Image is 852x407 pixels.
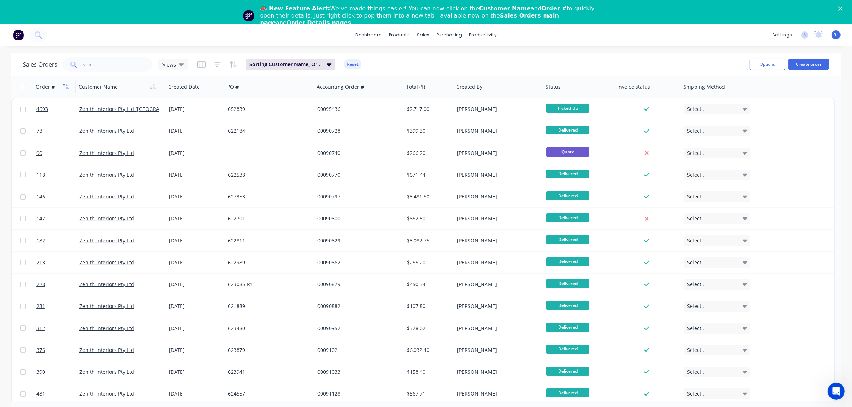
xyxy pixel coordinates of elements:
div: $450.34 [407,281,449,288]
span: 146 [36,193,45,200]
a: 228 [36,274,79,295]
a: Zenith Interiors Pty Ltd [79,347,134,353]
div: $328.02 [407,324,449,332]
span: Delivered [546,191,589,200]
b: Sales Orders main page [260,12,559,26]
div: 00090882 [317,303,397,310]
span: Delivered [546,345,589,354]
button: Create order [788,59,829,70]
div: Created Date [168,83,200,90]
span: 228 [36,281,45,288]
div: PO # [227,83,239,90]
img: Factory [13,30,24,40]
span: Select... [687,324,706,332]
div: Shipping Method [683,83,725,90]
div: [DATE] [169,193,222,200]
div: [DATE] [169,149,222,156]
a: 213 [36,252,79,273]
span: Select... [687,171,706,178]
span: RL [833,32,839,38]
div: 652839 [228,106,307,113]
div: [DATE] [169,127,222,134]
div: [PERSON_NAME] [457,303,536,310]
div: Created By [456,83,482,90]
div: [PERSON_NAME] [457,259,536,266]
iframe: Intercom live chat [828,383,845,400]
span: Select... [687,303,706,310]
span: Delivered [546,170,589,178]
a: Zenith Interiors Pty Ltd [79,281,134,288]
span: Delivered [546,323,589,332]
div: 622538 [228,171,307,178]
div: [PERSON_NAME] [457,106,536,113]
a: Zenith Interiors Pty Ltd [79,171,134,178]
span: Delivered [546,126,589,134]
div: [DATE] [169,324,222,332]
div: [PERSON_NAME] [457,193,536,200]
a: 146 [36,186,79,207]
div: Order # [36,83,55,90]
div: $107.80 [407,303,449,310]
a: 231 [36,295,79,317]
span: 390 [36,368,45,376]
a: Zenith Interiors Pty Ltd [79,237,134,244]
div: Customer Name [79,83,118,90]
div: [PERSON_NAME] [457,215,536,222]
span: Delivered [546,235,589,244]
b: Order Details pages [287,19,351,26]
a: 118 [36,164,79,186]
span: Select... [687,368,706,376]
b: 📣 New Feature Alert: [260,5,330,12]
a: Zenith Interiors Pty Ltd [79,127,134,134]
div: Invoice status [617,83,650,90]
div: 00091021 [317,347,397,354]
span: Select... [687,281,706,288]
div: $399.30 [407,127,449,134]
div: settings [769,30,795,40]
div: [PERSON_NAME] [457,347,536,354]
div: 621889 [228,303,307,310]
span: Select... [687,193,706,200]
span: 231 [36,303,45,310]
div: 00091033 [317,368,397,376]
span: Select... [687,215,706,222]
div: 00090952 [317,324,397,332]
span: Quote [546,147,589,156]
div: [DATE] [169,368,222,376]
span: 4693 [36,106,48,113]
span: Delivered [546,257,589,266]
div: [PERSON_NAME] [457,127,536,134]
a: Zenith Interiors Pty Ltd [79,215,134,222]
a: 481 [36,383,79,404]
div: Accounting Order # [317,83,364,90]
div: 624557 [228,390,307,397]
div: [DATE] [169,237,222,244]
button: Reset [344,59,361,69]
a: 90 [36,142,79,163]
a: Zenith Interiors Pty Ltd [79,324,134,331]
div: $6,032.40 [407,347,449,354]
span: 147 [36,215,45,222]
div: [DATE] [169,390,222,397]
h1: Sales Orders [23,61,57,68]
span: 481 [36,390,45,397]
span: Select... [687,259,706,266]
a: 376 [36,339,79,361]
div: [PERSON_NAME] [457,237,536,244]
a: 78 [36,120,79,142]
div: 00090829 [317,237,397,244]
a: 312 [36,317,79,339]
div: sales [413,30,433,40]
span: 182 [36,237,45,244]
div: $266.20 [407,149,449,156]
div: $671.44 [407,171,449,178]
span: Select... [687,106,706,113]
button: Sorting:Customer Name, Order # [246,59,335,70]
input: Search... [83,57,153,72]
div: $3,082.75 [407,237,449,244]
a: Zenith Interiors Pty Ltd ([GEOGRAPHIC_DATA]) [79,106,188,112]
div: [DATE] [169,171,222,178]
div: [PERSON_NAME] [457,390,536,397]
div: 623941 [228,368,307,376]
div: 00090797 [317,193,397,200]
